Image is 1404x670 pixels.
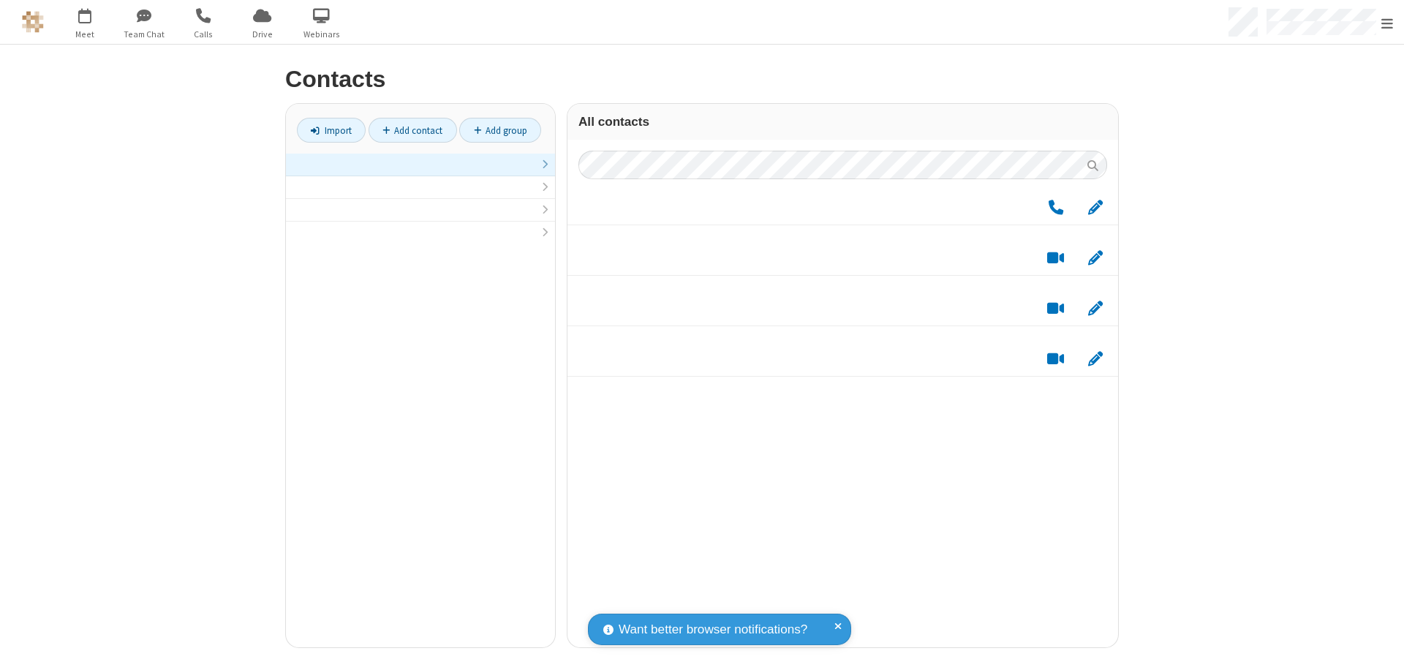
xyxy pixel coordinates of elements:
button: Call by phone [1041,198,1070,217]
span: Drive [235,28,290,41]
span: Meet [57,28,112,41]
button: Start a video meeting [1041,299,1070,317]
button: Edit [1081,350,1109,368]
button: Edit [1081,198,1109,217]
button: Edit [1081,249,1109,267]
span: Calls [175,28,230,41]
button: Start a video meeting [1041,350,1070,368]
button: Start a video meeting [1041,249,1070,267]
a: Import [297,118,366,143]
span: Want better browser notifications? [619,620,807,639]
a: Add contact [369,118,457,143]
a: Add group [459,118,541,143]
h3: All contacts [578,115,1107,129]
span: Webinars [294,28,349,41]
span: Team Chat [116,28,171,41]
div: grid [567,190,1118,647]
button: Edit [1081,299,1109,317]
img: QA Selenium DO NOT DELETE OR CHANGE [22,11,44,33]
h2: Contacts [285,67,1119,92]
